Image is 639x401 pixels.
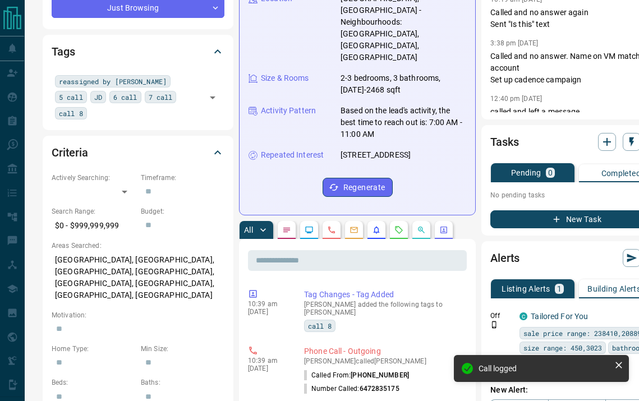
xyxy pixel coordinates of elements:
[205,90,220,105] button: Open
[490,311,513,321] p: Off
[502,285,550,293] p: Listing Alerts
[351,371,409,379] span: [PHONE_NUMBER]
[394,225,403,234] svg: Requests
[261,149,324,161] p: Repeated Interest
[304,357,462,365] p: [PERSON_NAME] called [PERSON_NAME]
[52,377,135,388] p: Beds:
[52,139,224,166] div: Criteria
[372,225,381,234] svg: Listing Alerts
[490,321,498,329] svg: Push Notification Only
[244,226,253,234] p: All
[141,377,224,388] p: Baths:
[59,91,83,103] span: 5 call
[490,249,520,267] h2: Alerts
[59,76,167,87] span: reassigned by [PERSON_NAME]
[94,91,102,103] span: JD
[304,384,399,394] p: Number Called:
[248,365,287,372] p: [DATE]
[341,105,466,140] p: Based on the lead's activity, the best time to reach out is: 7:00 AM - 11:00 AM
[52,38,224,65] div: Tags
[59,108,83,119] span: call 8
[490,95,542,103] p: 12:40 pm [DATE]
[439,225,448,234] svg: Agent Actions
[52,251,224,305] p: [GEOGRAPHIC_DATA], [GEOGRAPHIC_DATA], [GEOGRAPHIC_DATA], [GEOGRAPHIC_DATA], [GEOGRAPHIC_DATA], [G...
[341,72,466,96] p: 2-3 bedrooms, 3 bathrooms, [DATE]-2468 sqft
[511,169,541,177] p: Pending
[548,169,553,177] p: 0
[304,345,462,357] p: Phone Call - Outgoing
[523,342,602,353] span: size range: 450,3023
[248,357,287,365] p: 10:39 am
[52,43,75,61] h2: Tags
[360,385,399,393] span: 6472835175
[52,344,135,354] p: Home Type:
[323,178,393,197] button: Regenerate
[141,173,224,183] p: Timeframe:
[305,225,314,234] svg: Lead Browsing Activity
[341,149,411,161] p: [STREET_ADDRESS]
[113,91,137,103] span: 6 call
[261,72,309,84] p: Size & Rooms
[248,300,287,308] p: 10:39 am
[141,344,224,354] p: Min Size:
[261,105,316,117] p: Activity Pattern
[531,312,588,321] a: Tailored For You
[52,241,224,251] p: Areas Searched:
[308,320,332,331] span: call 8
[52,206,135,216] p: Search Range:
[490,39,538,47] p: 3:38 pm [DATE]
[52,216,135,235] p: $0 - $999,999,999
[282,225,291,234] svg: Notes
[149,91,173,103] span: 7 call
[52,173,135,183] p: Actively Searching:
[557,285,562,293] p: 1
[520,312,527,320] div: condos.ca
[304,301,462,316] p: [PERSON_NAME] added the following tags to [PERSON_NAME]
[479,364,610,373] div: Call logged
[141,206,224,216] p: Budget:
[490,133,518,151] h2: Tasks
[52,144,88,162] h2: Criteria
[350,225,358,234] svg: Emails
[304,289,462,301] p: Tag Changes - Tag Added
[417,225,426,234] svg: Opportunities
[304,370,409,380] p: Called From:
[248,308,287,316] p: [DATE]
[327,225,336,234] svg: Calls
[52,310,224,320] p: Motivation:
